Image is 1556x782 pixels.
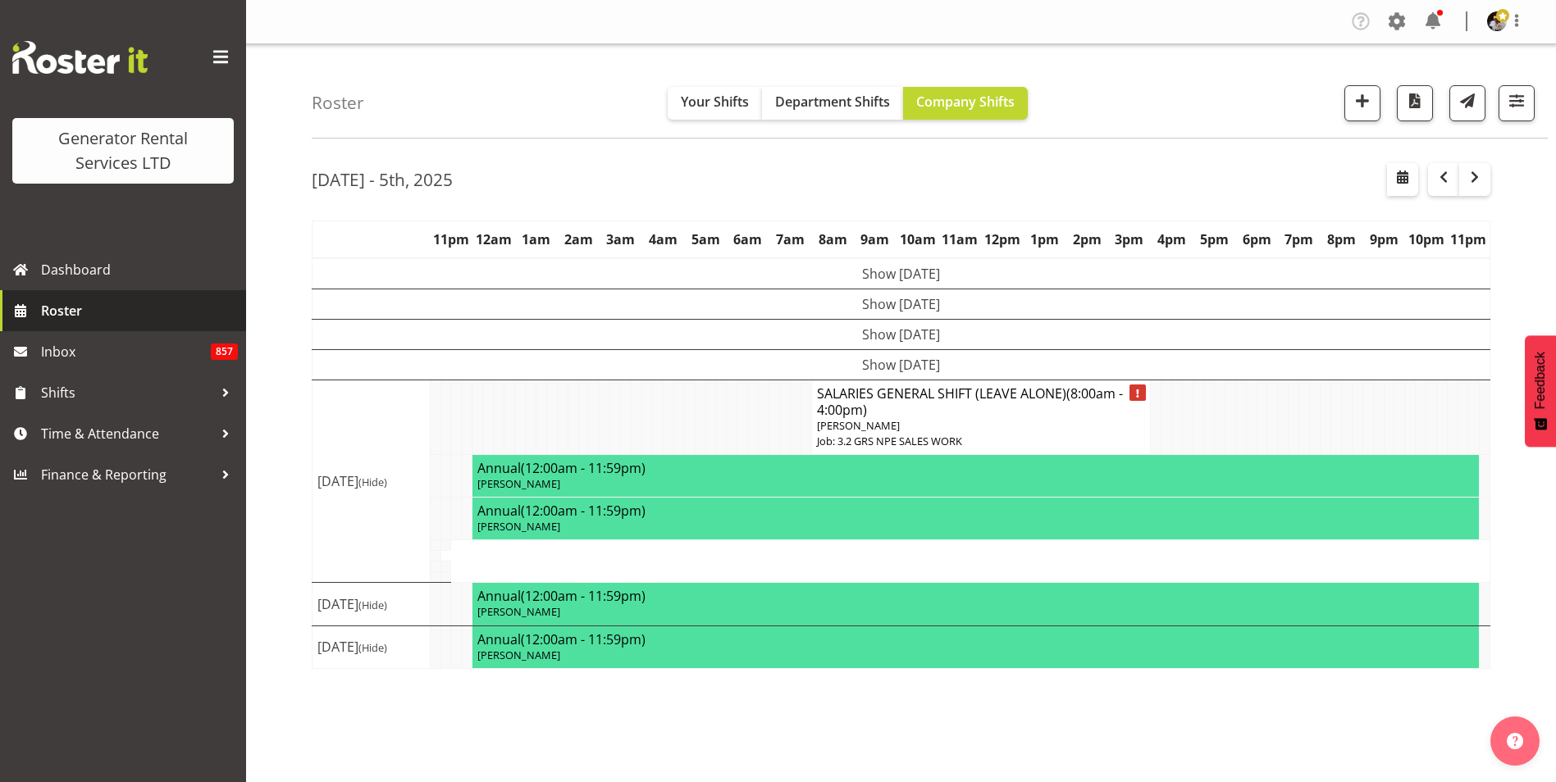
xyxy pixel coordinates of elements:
[477,588,1474,604] h4: Annual
[358,640,387,655] span: (Hide)
[430,221,472,258] th: 11pm
[1449,85,1485,121] button: Send a list of all shifts for the selected filtered period to all rostered employees.
[916,93,1015,111] span: Company Shifts
[557,221,600,258] th: 2am
[41,339,211,364] span: Inbox
[477,460,1474,476] h4: Annual
[477,604,560,619] span: [PERSON_NAME]
[521,502,646,520] span: (12:00am - 11:59pm)
[1387,163,1418,196] button: Select a specific date within the roster.
[41,298,238,323] span: Roster
[1507,733,1523,749] img: help-xxl-2.png
[1065,221,1108,258] th: 2pm
[313,289,1490,319] td: Show [DATE]
[312,169,453,190] h2: [DATE] - 5th, 2025
[29,126,217,175] div: Generator Rental Services LTD
[1405,221,1448,258] th: 10pm
[1362,221,1405,258] th: 9pm
[1533,352,1548,409] span: Feedback
[477,502,1474,519] h4: Annual
[41,257,238,282] span: Dashboard
[1151,221,1193,258] th: 4pm
[521,587,646,605] span: (12:00am - 11:59pm)
[477,476,560,491] span: [PERSON_NAME]
[762,87,903,120] button: Department Shifts
[1448,221,1490,258] th: 11pm
[313,258,1490,289] td: Show [DATE]
[313,319,1490,349] td: Show [DATE]
[1499,85,1535,121] button: Filter Shifts
[1278,221,1321,258] th: 7pm
[514,221,557,258] th: 1am
[769,221,812,258] th: 7am
[981,221,1024,258] th: 12pm
[1525,335,1556,447] button: Feedback - Show survey
[313,349,1490,380] td: Show [DATE]
[775,93,890,111] span: Department Shifts
[472,221,515,258] th: 12am
[817,384,1123,419] span: (8:00am - 4:00pm)
[1235,221,1278,258] th: 6pm
[313,625,431,668] td: [DATE]
[521,630,646,648] span: (12:00am - 11:59pm)
[358,475,387,489] span: (Hide)
[854,221,897,258] th: 9am
[477,631,1474,648] h4: Annual
[1321,221,1363,258] th: 8pm
[312,93,364,112] h4: Roster
[477,519,560,534] span: [PERSON_NAME]
[817,434,1146,449] p: Job: 3.2 GRS NPE SALES WORK
[1193,221,1235,258] th: 5pm
[903,87,1028,120] button: Company Shifts
[668,87,762,120] button: Your Shifts
[938,221,981,258] th: 11am
[41,421,213,446] span: Time & Attendance
[600,221,642,258] th: 3am
[1487,11,1507,31] img: andrew-crenfeldtab2e0c3de70d43fd7286f7b271d34304.png
[817,418,900,433] span: [PERSON_NAME]
[521,459,646,477] span: (12:00am - 11:59pm)
[41,380,213,405] span: Shifts
[211,343,238,360] span: 857
[1397,85,1433,121] button: Download a PDF of the roster according to the set date range.
[1108,221,1151,258] th: 3pm
[358,598,387,612] span: (Hide)
[727,221,769,258] th: 6am
[681,93,749,111] span: Your Shifts
[684,221,727,258] th: 5am
[12,41,148,74] img: Rosterit website logo
[817,385,1146,418] h4: SALARIES GENERAL SHIFT (LEAVE ALONE)
[897,221,939,258] th: 10am
[41,462,213,487] span: Finance & Reporting
[811,221,854,258] th: 8am
[313,380,431,583] td: [DATE]
[313,583,431,625] td: [DATE]
[1024,221,1066,258] th: 1pm
[1344,85,1380,121] button: Add a new shift
[642,221,685,258] th: 4am
[477,648,560,662] span: [PERSON_NAME]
